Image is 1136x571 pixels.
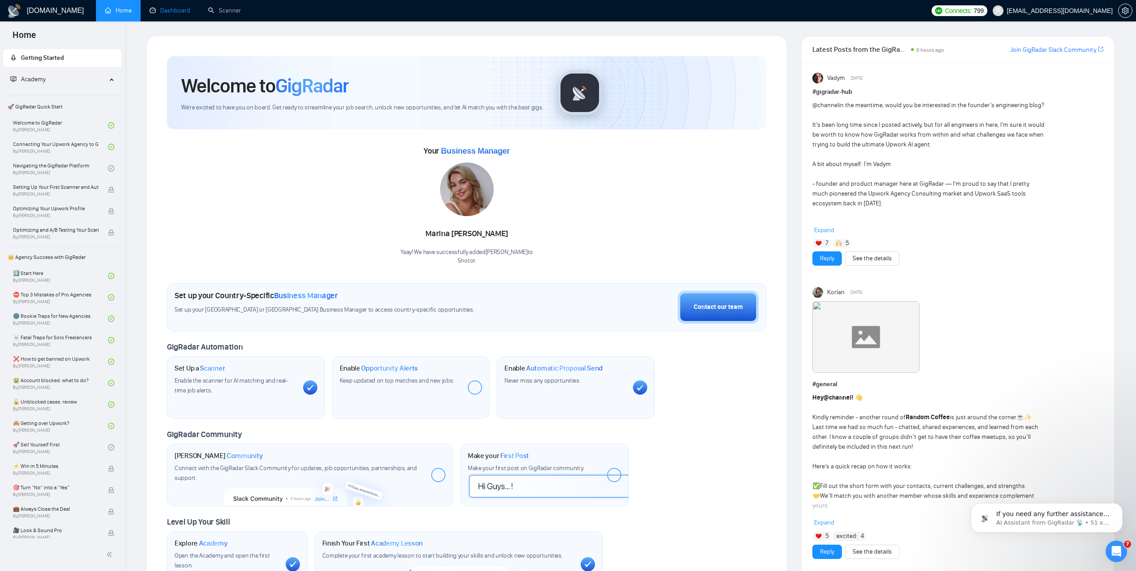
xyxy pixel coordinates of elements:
a: Navigating the GigRadar PlatformBy[PERSON_NAME] [13,158,108,178]
span: Business Manager [441,146,510,155]
button: Reply [812,251,842,266]
span: 👑 Agency Success with GigRadar [4,248,121,266]
span: Enable the scanner for AI matching and real-time job alerts. [175,377,288,394]
iframe: Intercom live chat [1106,541,1127,562]
a: Welcome to GigRadarBy[PERSON_NAME] [13,116,108,135]
img: upwork-logo.png [935,7,942,14]
span: setting [1119,7,1132,14]
h1: Enable [504,364,603,373]
span: 📩 [812,512,820,519]
span: First Post [500,451,529,460]
span: Home [5,29,43,47]
span: Set up your [GEOGRAPHIC_DATA] or [GEOGRAPHIC_DATA] Business Manager to access country-specific op... [175,306,525,314]
span: By [PERSON_NAME] [13,535,99,540]
span: Optimizing and A/B Testing Your Scanner for Better Results [13,225,99,234]
a: ⛔ Top 3 Mistakes of Pro AgenciesBy[PERSON_NAME] [13,288,108,307]
a: 🚀 Sell Yourself FirstBy[PERSON_NAME] [13,438,108,457]
span: 5 [825,532,829,541]
span: 7 [825,239,828,248]
button: Reply [812,545,842,559]
span: check-circle [108,337,114,343]
a: 😭 Account blocked: what to do?By[PERSON_NAME] [13,373,108,393]
span: Optimizing Your Upwork Profile [13,204,99,213]
p: Snotor . [400,257,533,265]
a: See the details [853,254,892,263]
span: Community [227,451,263,460]
a: setting [1118,7,1132,14]
span: Make your first post on GigRadar community. [468,464,584,472]
span: @channel [824,394,852,401]
span: check-circle [108,273,114,279]
span: If you need any further assistance with creating or refining your scanner syntaxes, I’m here to h... [39,26,152,77]
span: export [1098,46,1103,53]
span: By [PERSON_NAME] [13,213,99,218]
span: By [PERSON_NAME] [13,471,99,476]
p: Message from AI Assistant from GigRadar 📡, sent 51 хв. тому [39,34,154,42]
iframe: Intercom notifications повідомлення [957,484,1136,547]
img: ❤️ [816,240,822,246]
span: Automatic Proposal Send [526,364,603,373]
a: export [1098,45,1103,54]
span: ⚡ Win in 5 Minutes [13,462,99,471]
span: double-left [106,550,115,559]
h1: Finish Your First [322,539,423,548]
span: Connects: [945,6,972,16]
span: 🤝 [812,492,820,500]
img: 🙌 [836,240,842,246]
strong: Random Coffee [906,413,950,421]
a: homeHome [105,7,132,14]
span: check-circle [108,165,114,171]
a: searchScanner [208,7,241,14]
span: By [PERSON_NAME] [13,513,99,519]
span: 🚀 GigRadar Quick Start [4,98,121,116]
span: Level Up Your Skill [167,517,230,527]
h1: # general [812,379,1103,389]
a: Join GigRadar Slack Community [1010,45,1096,55]
span: Academy [199,539,228,548]
span: Expand [814,519,834,526]
span: 5 [845,239,849,248]
span: fund-projection-screen [10,76,17,82]
a: ❌ How to get banned on UpworkBy[PERSON_NAME] [13,352,108,371]
a: 🌚 Rookie Traps for New AgenciesBy[PERSON_NAME] [13,309,108,329]
span: 7 [1124,541,1131,548]
span: check-circle [108,380,114,386]
span: lock [108,508,114,515]
span: 799 [974,6,983,16]
span: Korlan [827,288,845,297]
span: rocket [10,54,17,61]
span: Scanner [200,364,225,373]
strong: Hey ! [812,394,853,401]
span: check-circle [108,122,114,129]
span: check-circle [108,423,114,429]
span: Academy [21,75,46,83]
button: setting [1118,4,1132,18]
span: By [PERSON_NAME] [13,492,99,497]
h1: # gigradar-hub [812,87,1103,97]
span: Opportunity Alerts [361,364,418,373]
span: lock [108,466,114,472]
span: GigRadar Community [167,429,242,439]
span: Never miss any opportunities. [504,377,580,384]
span: 4 [861,532,864,541]
span: check-circle [108,358,114,365]
span: 🎥 Look & Sound Pro [13,526,99,535]
a: Reply [820,254,834,263]
span: Academy Lesson [371,539,423,548]
img: Korlan [812,287,823,298]
span: [DATE] [850,288,862,296]
a: 🔓 Unblocked cases: reviewBy[PERSON_NAME] [13,395,108,414]
span: GigRadar Automation [167,342,242,352]
a: See the details [853,547,892,557]
div: Contact our team [694,302,743,312]
div: Marina [PERSON_NAME] [400,226,533,242]
a: Connecting Your Upwork Agency to GigRadarBy[PERSON_NAME] [13,137,108,157]
span: We're excited to have you on board. Get ready to streamline your job search, unlock new opportuni... [181,104,543,112]
span: :excited: [835,531,857,541]
h1: Set up your Country-Specific [175,291,338,300]
span: check-circle [108,444,114,450]
span: By [PERSON_NAME] [13,234,99,240]
a: dashboardDashboard [150,7,190,14]
h1: Set Up a [175,364,225,373]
